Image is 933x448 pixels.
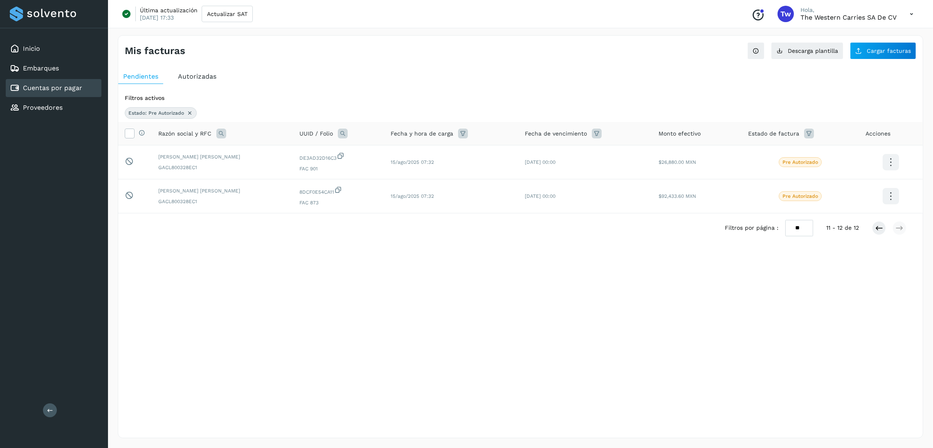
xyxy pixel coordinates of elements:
span: Acciones [866,129,890,138]
span: Autorizadas [178,72,216,80]
span: Actualizar SAT [207,11,247,17]
span: Pendientes [123,72,158,80]
p: Última actualización [140,7,198,14]
button: Cargar facturas [850,42,916,59]
span: 11 - 12 de 12 [826,224,859,232]
span: $92,433.60 MXN [659,193,696,199]
button: Descarga plantilla [771,42,843,59]
div: Proveedores [6,99,101,117]
span: $26,880.00 MXN [659,159,696,165]
h4: Mis facturas [125,45,185,57]
span: [PERSON_NAME] [PERSON_NAME] [158,153,286,161]
span: GACL800328EC1 [158,198,286,205]
span: Fecha de vencimiento [525,129,587,138]
p: The western carries SA de CV [800,14,897,21]
a: Embarques [23,64,59,72]
span: 15/ago/2025 07:32 [391,159,434,165]
div: Filtros activos [125,94,916,102]
div: Inicio [6,40,101,58]
span: 15/ago/2025 07:32 [391,193,434,199]
span: [DATE] 00:00 [525,159,555,165]
span: Estado: Pre Autorizado [128,109,184,117]
div: Estado: Pre Autorizado [125,107,197,119]
p: [DATE] 17:33 [140,14,174,21]
button: Actualizar SAT [202,6,253,22]
span: [DATE] 00:00 [525,193,555,199]
p: Hola, [800,7,897,14]
span: 8DCF0E54CA11 [299,186,378,196]
a: Inicio [23,45,40,52]
span: FAC 873 [299,199,378,206]
div: Embarques [6,59,101,77]
span: Fecha y hora de carga [391,129,453,138]
span: FAC 901 [299,165,378,172]
span: Cargar facturas [867,48,911,54]
span: Monto efectivo [659,129,701,138]
div: Cuentas por pagar [6,79,101,97]
a: Proveedores [23,104,63,111]
span: Filtros por página : [725,224,779,232]
span: DE3AD32D16C3 [299,152,378,162]
span: Razón social y RFC [158,129,211,138]
span: Descarga plantilla [788,48,838,54]
span: UUID / Folio [299,129,333,138]
p: Pre Autorizado [782,193,818,199]
span: Estado de factura [748,129,799,138]
span: [PERSON_NAME] [PERSON_NAME] [158,187,286,195]
p: Pre Autorizado [782,159,818,165]
a: Cuentas por pagar [23,84,82,92]
span: GACL800328EC1 [158,164,286,171]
